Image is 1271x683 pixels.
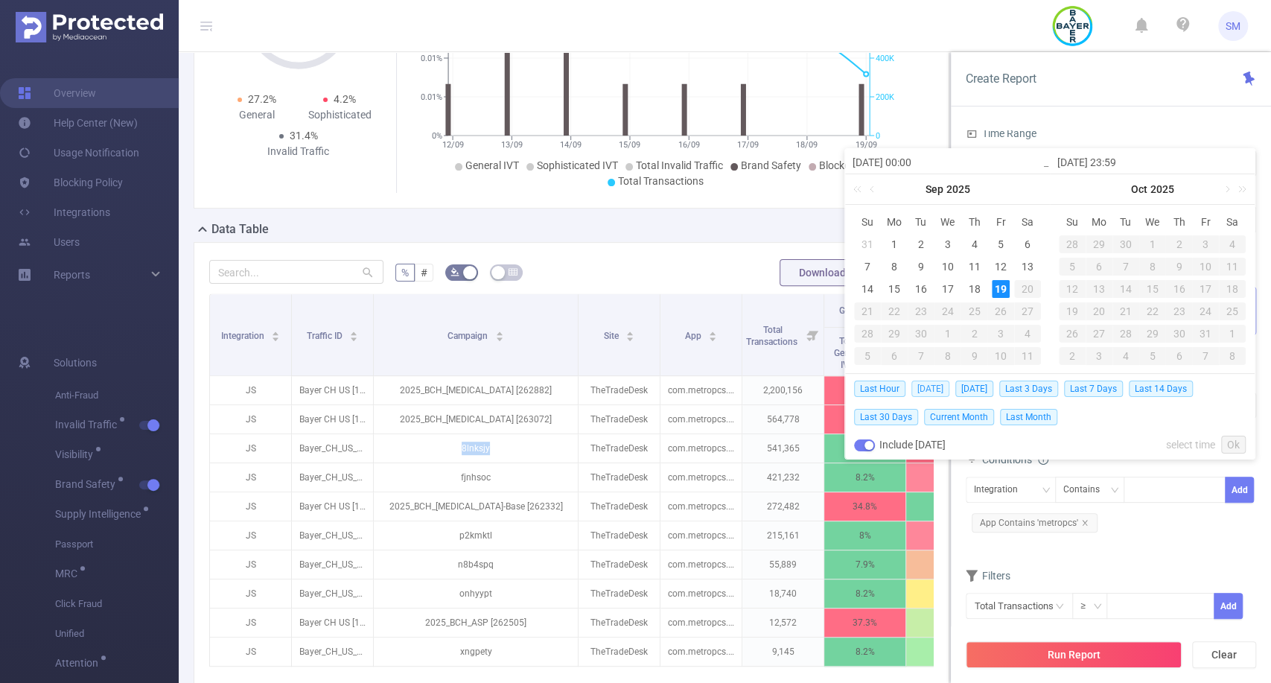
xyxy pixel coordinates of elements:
span: SM [1226,11,1240,41]
span: % [401,267,409,279]
span: General IVT [839,305,885,316]
div: Sort [708,329,717,338]
div: 4 [1219,235,1246,253]
div: 22 [881,302,908,320]
button: Add [1214,593,1243,619]
th: Tue [908,211,934,233]
div: 3 [1192,235,1219,253]
i: icon: caret-up [495,329,503,334]
th: Wed [934,211,961,233]
div: 3 [1086,347,1112,365]
td: October 6, 2025 [881,345,908,367]
div: 9 [912,258,930,276]
span: Total Transactions [618,175,704,187]
td: October 20, 2025 [1086,300,1112,323]
td: October 13, 2025 [1086,278,1112,300]
span: Blocked [819,159,856,171]
span: App [685,331,704,341]
td: November 3, 2025 [1086,345,1112,367]
i: icon: caret-down [350,335,358,340]
div: 28 [1059,235,1086,253]
div: Sort [495,329,504,338]
td: September 23, 2025 [908,300,934,323]
div: 13 [1019,258,1036,276]
div: 3 [938,235,956,253]
td: September 26, 2025 [987,300,1014,323]
div: 23 [1165,302,1192,320]
div: 26 [987,302,1014,320]
div: 7 [908,347,934,365]
td: September 1, 2025 [881,233,908,255]
span: 27.2% [248,93,276,105]
i: icon: caret-down [626,335,634,340]
div: 8 [934,347,961,365]
td: October 15, 2025 [1139,278,1166,300]
input: End date [1057,153,1247,171]
td: September 3, 2025 [934,233,961,255]
td: September 5, 2025 [987,233,1014,255]
div: 7 [1192,347,1219,365]
tspan: 15/09 [619,140,641,150]
button: Run Report [966,641,1182,668]
td: October 5, 2025 [1059,255,1086,278]
i: icon: caret-down [495,335,503,340]
td: September 6, 2025 [1014,233,1041,255]
td: October 31, 2025 [1192,323,1219,345]
div: General [215,107,299,123]
a: Previous month (PageUp) [867,174,880,204]
td: November 5, 2025 [1139,345,1166,367]
div: 14 [859,280,876,298]
th: Fri [987,211,1014,233]
tspan: 200K [876,92,894,102]
span: We [934,215,961,229]
td: October 8, 2025 [1139,255,1166,278]
div: 4 [1014,325,1041,343]
div: 12 [992,258,1010,276]
div: 6 [1019,235,1036,253]
span: Sa [1014,215,1041,229]
span: Campaign [447,331,490,341]
th: Sat [1014,211,1041,233]
tspan: 16/09 [678,140,700,150]
td: October 7, 2025 [908,345,934,367]
span: We [1139,215,1166,229]
td: September 8, 2025 [881,255,908,278]
span: Su [854,215,881,229]
td: October 28, 2025 [1112,323,1139,345]
td: September 15, 2025 [881,278,908,300]
span: Passport [55,530,179,559]
div: 26 [1059,325,1086,343]
span: Unified [55,619,179,649]
i: icon: bg-colors [450,267,459,276]
input: Search... [209,260,383,284]
span: Th [1165,215,1192,229]
i: icon: caret-up [626,329,634,334]
td: October 26, 2025 [1059,323,1086,345]
i: icon: caret-down [709,335,717,340]
button: Download PDF [780,259,887,286]
div: Sophisticated [299,107,382,123]
div: 27 [1014,302,1041,320]
div: 17 [938,280,956,298]
span: 4.2% [334,93,356,105]
td: October 4, 2025 [1219,233,1246,255]
td: September 20, 2025 [1014,278,1041,300]
div: 4 [965,235,983,253]
th: Wed [1139,211,1166,233]
span: Fr [1192,215,1219,229]
i: icon: caret-up [709,329,717,334]
a: Usage Notification [18,138,139,168]
td: September 29, 2025 [1086,233,1112,255]
i: icon: down [1042,486,1051,496]
span: # [421,267,427,279]
td: August 31, 2025 [854,233,881,255]
div: 28 [854,325,881,343]
td: October 25, 2025 [1219,300,1246,323]
span: Traffic ID [307,331,345,341]
td: September 16, 2025 [908,278,934,300]
tspan: 13/09 [501,140,523,150]
td: October 6, 2025 [1086,255,1112,278]
i: Filter menu [803,294,824,375]
div: 12 [1059,280,1086,298]
span: Click Fraud [55,589,179,619]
